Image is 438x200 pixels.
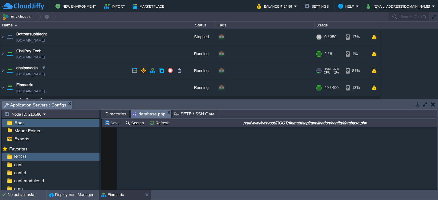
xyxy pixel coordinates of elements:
img: AMDAwAAAACH5BAEAAAAALAAAAAABAAEAAAICRAEAOw== [0,62,5,79]
a: Favorites [8,146,28,151]
img: AMDAwAAAACH5BAEAAAAALAAAAAABAAEAAAICRAEAOw== [6,29,14,45]
div: No active tasks [8,190,46,200]
iframe: chat widget [412,175,432,194]
a: Bottomsupfrieght [16,31,47,37]
img: AMDAwAAAACH5BAEAAAAALAAAAAABAAEAAAICRAEAOw== [6,62,14,79]
a: ROOT [13,154,28,159]
span: Application Servers [18,97,55,102]
button: Settings [305,2,331,10]
div: Name [1,22,185,29]
a: chalpaycoin [16,65,38,71]
span: database.php [132,110,165,118]
a: [DOMAIN_NAME] [16,71,45,77]
span: SFTP / SSH Gate [174,110,215,118]
a: conf.d [13,170,27,175]
div: Usage [315,22,380,29]
img: AMDAwAAAACH5BAEAAAAALAAAAAABAAEAAAICRAEAOw== [0,29,5,45]
button: Refresh [149,120,171,126]
a: ChalPay Tech [16,48,41,54]
img: AMDAwAAAACH5BAEAAAAALAAAAAABAAEAAAICRAEAOw== [6,79,14,96]
button: New Environment [55,2,98,10]
a: [DOMAIN_NAME] [16,37,45,43]
button: Deployment Manager [49,192,93,198]
img: CloudJiffy [2,2,44,10]
div: Status [185,22,216,29]
button: Import [104,2,127,10]
a: Root [13,120,25,126]
img: AMDAwAAAACH5BAEAAAAALAAAAAABAAEAAAICRAEAOw== [0,46,5,62]
div: 17% [346,29,366,45]
span: RAM [324,67,331,71]
div: Running [185,46,216,62]
img: AMDAwAAAACH5BAEAAAAALAAAAAABAAEAAAICRAEAOw== [4,96,8,109]
a: conf.modules.d [13,178,45,183]
div: 81% [346,62,366,79]
div: 49 / 400 [324,79,339,96]
div: 49% [346,96,366,109]
div: 1% [346,46,366,62]
div: Stopped [185,29,216,45]
a: cron [13,186,24,191]
a: Mount Points [13,128,41,134]
div: 0 / 350 [324,29,336,45]
button: [EMAIL_ADDRESS][DOMAIN_NAME] [367,2,432,10]
img: AMDAwAAAACH5BAEAAAAALAAAAAABAAEAAAICRAEAOw== [8,96,17,109]
img: AMDAwAAAACH5BAEAAAAALAAAAAABAAEAAAICRAEAOw== [14,25,17,26]
li: /var/www/webroot/ROOT/finmatrixapi/application/config/database.php [130,110,172,118]
a: [DOMAIN_NAME] [16,88,45,94]
div: Running [185,79,216,96]
span: CPU [324,71,330,74]
img: AMDAwAAAACH5BAEAAAAALAAAAAABAAEAAAICRAEAOw== [6,46,14,62]
a: [DOMAIN_NAME] [16,54,45,60]
div: Tags [216,22,314,29]
span: Favorites [8,146,28,152]
button: Env Groups [2,12,33,21]
span: 2% [333,71,339,74]
span: Application Servers : Configs [4,101,66,109]
a: Application Servers [18,98,55,102]
div: 1 / 200 [324,96,336,109]
button: Balance ₹-24.86 [257,2,294,10]
div: Running [185,62,216,79]
button: Finmatrix [101,192,124,198]
button: Save [104,120,121,126]
button: Search [125,120,146,126]
div: 13% [346,79,366,96]
a: Finmatrix [16,82,33,88]
button: Help [338,2,356,10]
button: Marketplace [132,2,166,10]
span: Directories [105,110,126,118]
button: Node ID: 216586 [4,111,43,117]
div: 2 / 8 [324,46,332,62]
a: conf [13,162,23,167]
a: Exports [13,136,30,142]
img: AMDAwAAAACH5BAEAAAAALAAAAAABAAEAAAICRAEAOw== [0,79,5,96]
span: 37% [333,67,339,71]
